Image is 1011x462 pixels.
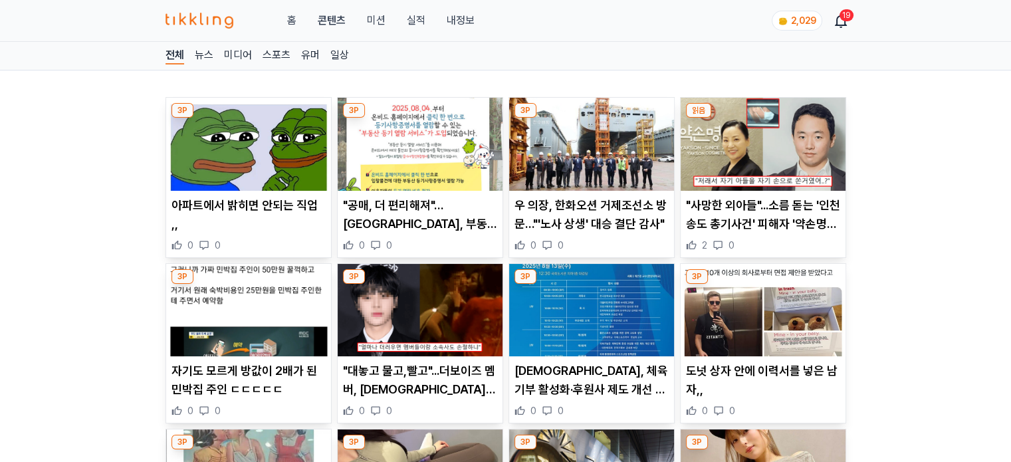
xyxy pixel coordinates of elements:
div: 3P [343,269,365,284]
div: 3P [514,103,536,118]
a: 콘텐츠 [317,13,345,29]
span: 0 [558,404,564,417]
span: 2,029 [791,15,816,26]
a: 내정보 [446,13,474,29]
p: 자기도 모르게 방값이 2배가 된 민박집 주인 ㄷㄷㄷㄷㄷ [171,362,326,399]
img: 도넛 상자 안에 이력서를 넣은 남자,, [681,264,845,357]
img: 우 의장, 한화오션 거제조선소 방문…"'노사 상생' 대승 결단 감사" [509,98,674,191]
div: 3P 도넛 상자 안에 이력서를 넣은 남자,, 도넛 상자 안에 이력서를 넣은 남자,, 0 0 [680,263,846,424]
img: "대놓고 물고,빨고"...더보이즈 멤버, 일본 'AV배우와 부적절한 만남' 사안 심각해 '소속사도 손절' [338,264,503,357]
div: 3P [514,435,536,449]
button: 미션 [366,13,385,29]
span: 0 [359,239,365,252]
div: 3P "대놓고 물고,빨고"...더보이즈 멤버, 일본 'AV배우와 부적절한 만남' 사안 심각해 '소속사도 손절' "대놓고 물고,빨고"...더보이즈 멤버, [DEMOGRAPHIC... [337,263,503,424]
a: 19 [836,13,846,29]
div: 3P [686,269,708,284]
a: coin 2,029 [772,11,820,31]
img: 티끌링 [166,13,234,29]
span: 2 [702,239,707,252]
span: 0 [530,404,536,417]
a: 전체 [166,47,184,64]
p: [DEMOGRAPHIC_DATA], 체육 기부 활성화·후원사 제도 개선 등 입법 과제 제시 [514,362,669,399]
a: 스포츠 [263,47,290,64]
a: 실적 [406,13,425,29]
span: 0 [530,239,536,252]
span: 0 [729,404,735,417]
img: "사망한 외아들"...소름 돋는 '인천 송도 총기사건' 피해자 '약손명가' 대표의 과거 인터뷰 내용 [681,98,845,191]
span: 0 [729,239,734,252]
p: "사망한 외아들"...소름 돋는 '인천 송도 총기사건' 피해자 '약손명가' 대표의 과거 인터뷰 내용 [686,196,840,233]
div: 3P 우 의장, 한화오션 거제조선소 방문…"'노사 상생' 대승 결단 감사" 우 의장, 한화오션 거제조선소 방문…"'노사 상생' 대승 결단 감사" 0 0 [508,97,675,258]
span: 0 [386,404,392,417]
a: 미디어 [224,47,252,64]
div: 3P 자기도 모르게 방값이 2배가 된 민박집 주인 ㄷㄷㄷㄷㄷ 자기도 모르게 방값이 2배가 된 민박집 주인 ㄷㄷㄷㄷㄷ 0 0 [166,263,332,424]
span: 0 [215,404,221,417]
img: 대한체육회, 체육 기부 활성화·후원사 제도 개선 등 입법 과제 제시 [509,264,674,357]
div: 3P [514,269,536,284]
span: 0 [187,404,193,417]
img: 아파트에서 밝히면 안되는 직업 ,, [166,98,331,191]
a: 홈 [286,13,296,29]
p: "대놓고 물고,빨고"...더보이즈 멤버, [DEMOGRAPHIC_DATA] 'AV배우와 부적절한 만남' 사안 심각해 '소속사도 손절' [343,362,497,399]
span: 0 [386,239,392,252]
a: 일상 [330,47,349,64]
span: 0 [558,239,564,252]
span: 0 [215,239,221,252]
p: 우 의장, 한화오션 거제조선소 방문…"'노사 상생' 대승 결단 감사" [514,196,669,233]
a: 뉴스 [195,47,213,64]
div: 3P [343,103,365,118]
div: 19 [840,9,853,21]
div: 3P [343,435,365,449]
p: 아파트에서 밝히면 안되는 직업 ,, [171,196,326,233]
img: coin [778,16,788,27]
div: 3P 대한체육회, 체육 기부 활성화·후원사 제도 개선 등 입법 과제 제시 [DEMOGRAPHIC_DATA], 체육 기부 활성화·후원사 제도 개선 등 입법 과제 제시 0 0 [508,263,675,424]
div: 읽음 "사망한 외아들"...소름 돋는 '인천 송도 총기사건' 피해자 '약손명가' 대표의 과거 인터뷰 내용 "사망한 외아들"...소름 돋는 '인천 송도 총기사건' 피해자 '약손... [680,97,846,258]
p: "공매, 더 편리해져"…[GEOGRAPHIC_DATA], 부동산등기 열람서비스 도입 [343,196,497,233]
div: 3P [171,269,193,284]
span: 0 [187,239,193,252]
div: 3P [171,103,193,118]
div: 3P 아파트에서 밝히면 안되는 직업 ,, 아파트에서 밝히면 안되는 직업 ,, 0 0 [166,97,332,258]
img: 자기도 모르게 방값이 2배가 된 민박집 주인 ㄷㄷㄷㄷㄷ [166,264,331,357]
div: 3P [686,435,708,449]
div: 읽음 [686,103,711,118]
span: 0 [359,404,365,417]
p: 도넛 상자 안에 이력서를 넣은 남자,, [686,362,840,399]
img: "공매, 더 편리해져"…캠코, 부동산등기 열람서비스 도입 [338,98,503,191]
span: 0 [702,404,708,417]
a: 유머 [301,47,320,64]
div: 3P [171,435,193,449]
div: 3P "공매, 더 편리해져"…캠코, 부동산등기 열람서비스 도입 "공매, 더 편리해져"…[GEOGRAPHIC_DATA], 부동산등기 열람서비스 도입 0 0 [337,97,503,258]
